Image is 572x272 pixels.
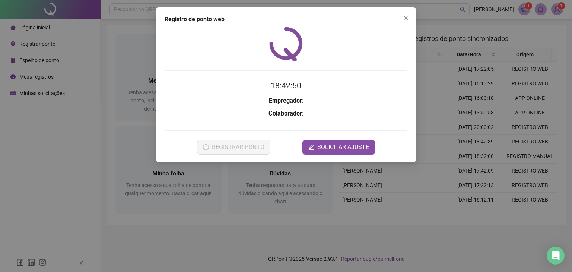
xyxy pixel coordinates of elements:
[400,12,412,24] button: Close
[317,143,369,152] span: SOLICITAR AJUSTE
[308,144,314,150] span: edit
[302,140,375,155] button: editSOLICITAR AJUSTE
[269,27,303,61] img: QRPoint
[165,15,407,24] div: Registro de ponto web
[165,96,407,106] h3: :
[268,110,302,117] strong: Colaborador
[165,109,407,118] h3: :
[403,15,409,21] span: close
[197,140,270,155] button: REGISTRAR PONTO
[269,97,302,104] strong: Empregador
[271,81,301,90] time: 18:42:50
[547,247,565,265] div: Open Intercom Messenger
